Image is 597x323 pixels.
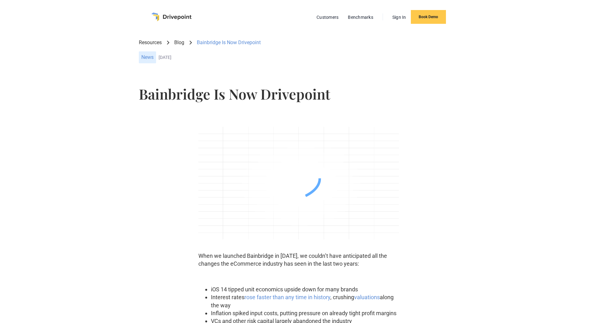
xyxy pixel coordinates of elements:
[198,252,399,268] p: When we launched Bainbridge in [DATE], we couldn’t have anticipated all the changes the eCommerce...
[139,39,162,46] a: Resources
[313,13,342,21] a: Customers
[159,55,458,60] div: [DATE]
[211,309,399,317] li: Inflation spiked input costs, putting pressure on already tight profit margins
[139,51,156,63] div: News
[197,39,261,46] div: Bainbridge Is Now Drivepoint
[211,293,399,309] li: Interest rates , crushing along the way
[244,294,330,300] a: rose faster than any time in history
[198,273,399,280] p: ‍
[345,13,376,21] a: Benchmarks
[411,10,446,24] a: Book Demo
[211,285,399,293] li: iOS 14 tipped unit economics upside down for many brands
[354,294,380,300] a: valuations
[174,39,184,46] a: Blog
[389,13,409,21] a: Sign In
[151,13,191,21] a: home
[139,87,458,101] h1: Bainbridge Is Now Drivepoint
